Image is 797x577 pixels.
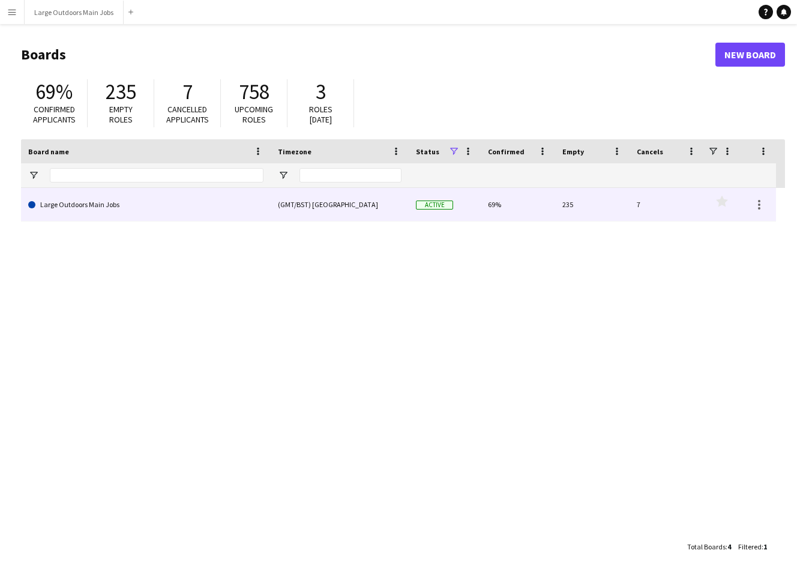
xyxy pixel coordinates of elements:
span: Filtered [738,542,762,551]
div: : [738,535,767,558]
span: Confirmed applicants [33,104,76,125]
div: 7 [630,188,704,221]
span: 69% [35,79,73,105]
span: Confirmed [488,147,525,156]
div: : [687,535,731,558]
span: 758 [239,79,269,105]
span: 4 [727,542,731,551]
div: 69% [481,188,555,221]
div: (GMT/BST) [GEOGRAPHIC_DATA] [271,188,409,221]
span: Timezone [278,147,311,156]
span: Upcoming roles [235,104,273,125]
span: Empty roles [109,104,133,125]
span: 1 [763,542,767,551]
div: 235 [555,188,630,221]
span: Total Boards [687,542,726,551]
button: Open Filter Menu [278,170,289,181]
button: Open Filter Menu [28,170,39,181]
a: Large Outdoors Main Jobs [28,188,263,222]
a: New Board [715,43,785,67]
span: Cancels [637,147,663,156]
input: Board name Filter Input [50,168,263,183]
button: Large Outdoors Main Jobs [25,1,124,24]
span: 7 [182,79,193,105]
span: Empty [562,147,584,156]
input: Timezone Filter Input [299,168,402,183]
span: Cancelled applicants [166,104,209,125]
span: Active [416,201,453,210]
span: 3 [316,79,326,105]
h1: Boards [21,46,715,64]
span: Status [416,147,439,156]
span: 235 [106,79,136,105]
span: Roles [DATE] [309,104,332,125]
span: Board name [28,147,69,156]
